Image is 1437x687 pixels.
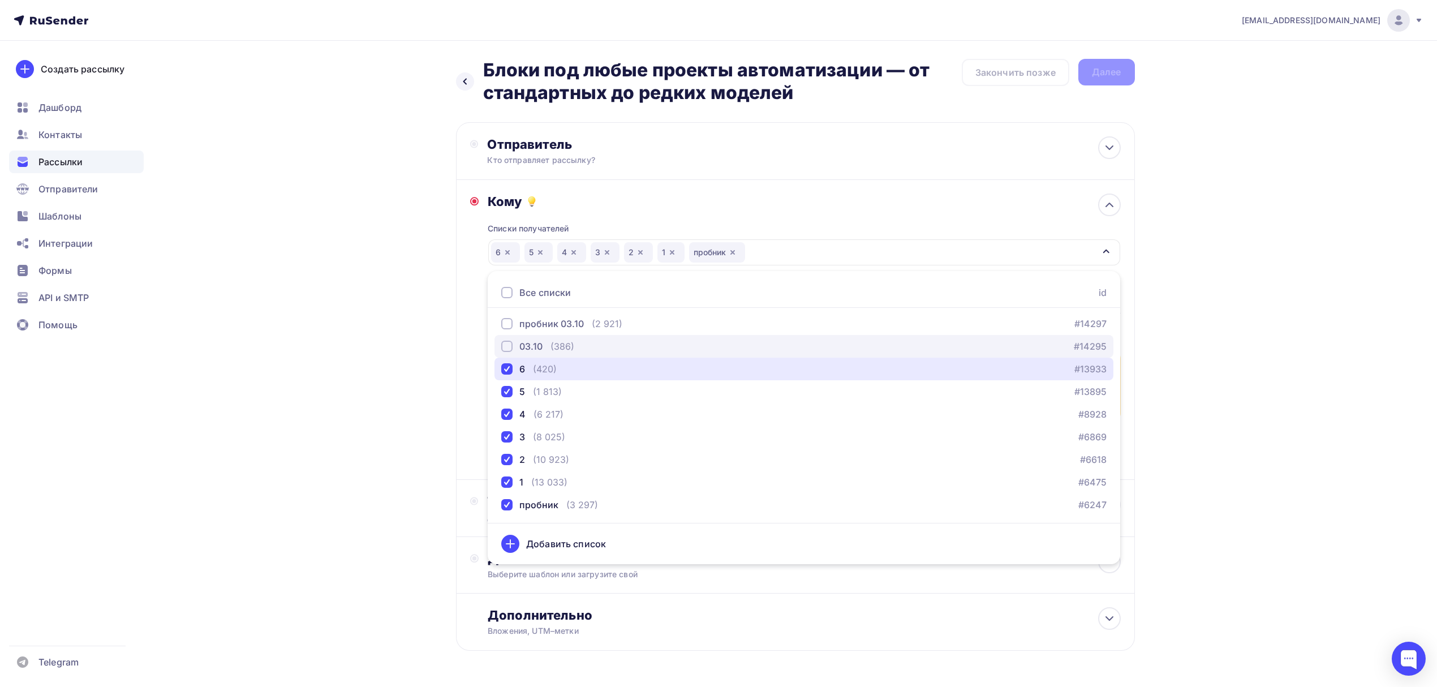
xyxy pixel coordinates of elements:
[9,178,144,200] a: Отправители
[519,430,525,444] div: 3
[1074,340,1107,353] a: #14295
[487,136,732,152] div: Отправитель
[557,242,586,263] div: 4
[519,498,558,512] div: пробник
[488,239,1120,266] button: 654321пробник
[534,407,563,421] div: (6 217)
[591,242,619,263] div: 3
[483,59,962,104] h2: Блоки под любые проекты автоматизации — от стандартных до редких моделей
[519,317,584,330] div: пробник 03.10
[1075,317,1107,330] a: #14297
[533,385,562,398] div: (1 813)
[488,271,1120,564] ul: 654321пробник
[1075,385,1107,398] a: #13895
[488,569,1057,580] div: Выберите шаблон или загрузите свой
[38,182,98,196] span: Отправители
[491,242,520,263] div: 6
[38,237,93,250] span: Интеграции
[38,128,82,141] span: Контакты
[38,291,89,304] span: API и SMTP
[592,317,622,330] div: (2 921)
[38,318,78,332] span: Помощь
[488,625,1057,637] div: Вложения, UTM–метки
[1081,453,1107,466] a: #6618
[38,655,79,669] span: Telegram
[526,537,606,551] div: Добавить список
[533,362,557,376] div: (420)
[9,96,144,119] a: Дашборд
[657,242,685,263] div: 1
[38,101,81,114] span: Дашборд
[9,123,144,146] a: Контакты
[1242,15,1380,26] span: [EMAIL_ADDRESS][DOMAIN_NAME]
[519,407,526,421] div: 4
[566,498,598,512] div: (3 297)
[519,453,525,466] div: 2
[38,209,81,223] span: Шаблоны
[38,264,72,277] span: Формы
[1242,9,1423,32] a: [EMAIL_ADDRESS][DOMAIN_NAME]
[524,242,553,263] div: 5
[488,607,1120,623] div: Дополнительно
[1079,475,1107,489] a: #6475
[9,259,144,282] a: Формы
[533,453,569,466] div: (10 923)
[487,154,708,166] div: Кто отправляет рассылку?
[41,62,124,76] div: Создать рассылку
[519,475,523,489] div: 1
[1079,430,1107,444] a: #6869
[38,155,83,169] span: Рассылки
[519,362,525,376] div: 6
[550,340,574,353] div: (386)
[1079,407,1107,421] a: #8928
[9,151,144,173] a: Рассылки
[9,205,144,227] a: Шаблоны
[488,223,569,234] div: Списки получателей
[624,242,653,263] div: 2
[1099,286,1107,299] div: id
[488,194,1120,209] div: Кому
[519,340,543,353] div: 03.10
[1075,362,1107,376] a: #13933
[689,242,745,263] div: пробник
[519,286,571,299] div: Все списки
[519,385,525,398] div: 5
[488,551,1120,566] div: Дизайн
[533,430,565,444] div: (8 025)
[1079,498,1107,512] a: #6247
[531,475,567,489] div: (13 033)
